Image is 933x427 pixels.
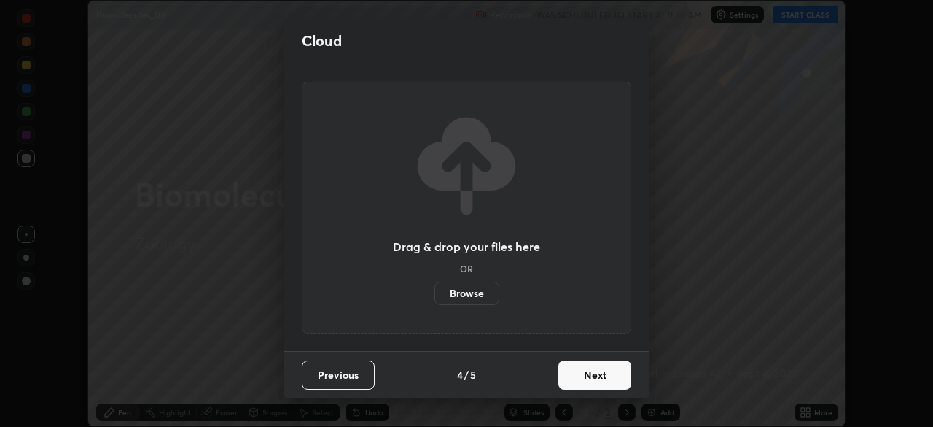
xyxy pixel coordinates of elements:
[470,367,476,382] h4: 5
[460,264,473,273] h5: OR
[393,241,540,253] h3: Drag & drop your files here
[464,367,469,382] h4: /
[302,361,375,390] button: Previous
[457,367,463,382] h4: 4
[558,361,631,390] button: Next
[302,31,342,50] h2: Cloud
